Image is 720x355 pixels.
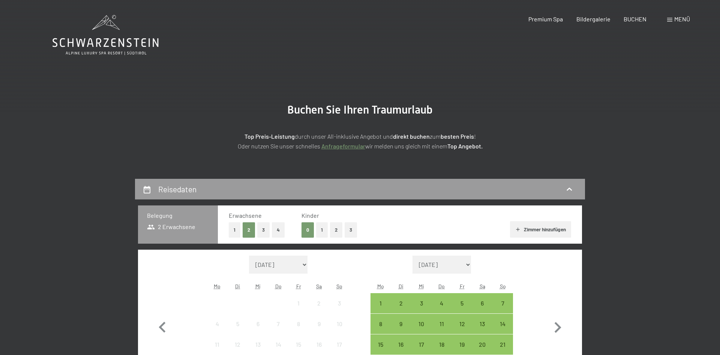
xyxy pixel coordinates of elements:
div: Wed Sep 03 2025 [411,293,431,313]
div: Fri Aug 01 2025 [288,293,309,313]
abbr: Samstag [316,283,322,289]
div: Fri Sep 12 2025 [452,314,472,334]
div: 9 [310,321,328,340]
div: 8 [289,321,308,340]
div: Anreise möglich [472,314,492,334]
div: Anreise nicht möglich [309,314,329,334]
div: Sun Aug 10 2025 [329,314,349,334]
div: Anreise möglich [391,314,411,334]
strong: besten Preis [441,133,474,140]
div: 5 [453,300,471,319]
div: 11 [432,321,451,340]
div: 13 [473,321,492,340]
h2: Reisedaten [158,184,196,194]
div: Thu Aug 14 2025 [268,334,288,355]
span: Kinder [301,212,319,219]
div: Sun Sep 07 2025 [493,293,513,313]
div: Sun Sep 21 2025 [493,334,513,355]
span: 2 Erwachsene [147,223,195,231]
div: Anreise nicht möglich [248,334,268,355]
div: Anreise nicht möglich [288,293,309,313]
button: 3 [257,222,270,238]
div: 6 [249,321,267,340]
div: 1 [371,300,390,319]
div: Mon Sep 15 2025 [370,334,391,355]
div: Anreise möglich [370,314,391,334]
div: Tue Aug 05 2025 [227,314,247,334]
div: Anreise nicht möglich [329,293,349,313]
button: 1 [229,222,240,238]
div: Thu Sep 04 2025 [432,293,452,313]
div: Mon Aug 11 2025 [207,334,227,355]
div: 7 [493,300,512,319]
abbr: Sonntag [336,283,342,289]
strong: Top Preis-Leistung [244,133,295,140]
div: 4 [432,300,451,319]
div: Thu Sep 11 2025 [432,314,452,334]
div: Anreise möglich [493,334,513,355]
h3: Belegung [147,211,209,220]
div: Anreise möglich [472,334,492,355]
div: Wed Sep 17 2025 [411,334,431,355]
button: 4 [272,222,285,238]
div: Anreise möglich [411,293,431,313]
div: Anreise möglich [411,314,431,334]
div: Wed Aug 06 2025 [248,314,268,334]
abbr: Dienstag [235,283,240,289]
div: Thu Aug 07 2025 [268,314,288,334]
abbr: Dienstag [399,283,403,289]
a: BUCHEN [624,15,646,22]
div: 8 [371,321,390,340]
div: Tue Sep 16 2025 [391,334,411,355]
div: Sat Sep 13 2025 [472,314,492,334]
div: Sun Sep 14 2025 [493,314,513,334]
div: Tue Sep 02 2025 [391,293,411,313]
span: Premium Spa [528,15,563,22]
div: Anreise nicht möglich [268,314,288,334]
div: 1 [289,300,308,319]
div: Wed Sep 10 2025 [411,314,431,334]
div: Sat Aug 16 2025 [309,334,329,355]
div: Anreise möglich [391,334,411,355]
a: Anfrageformular [321,142,365,150]
div: Anreise nicht möglich [309,334,329,355]
div: Anreise nicht möglich [288,334,309,355]
div: Anreise möglich [432,334,452,355]
div: Anreise möglich [370,334,391,355]
div: Anreise möglich [411,334,431,355]
div: Anreise nicht möglich [207,334,227,355]
strong: Top Angebot. [447,142,483,150]
div: Fri Sep 05 2025 [452,293,472,313]
div: 2 [310,300,328,319]
div: 4 [208,321,226,340]
div: 6 [473,300,492,319]
div: 5 [228,321,247,340]
abbr: Freitag [460,283,465,289]
div: Mon Sep 01 2025 [370,293,391,313]
div: Wed Aug 13 2025 [248,334,268,355]
strong: direkt buchen [393,133,430,140]
div: Anreise möglich [370,293,391,313]
abbr: Donnerstag [275,283,282,289]
div: Anreise möglich [452,314,472,334]
button: 2 [330,222,342,238]
p: durch unser All-inklusive Angebot und zum ! Oder nutzen Sie unser schnelles wir melden uns gleich... [172,132,547,151]
div: Sat Sep 06 2025 [472,293,492,313]
div: Anreise möglich [472,293,492,313]
button: 0 [301,222,314,238]
div: 7 [269,321,288,340]
div: 9 [391,321,410,340]
div: Anreise nicht möglich [288,314,309,334]
span: Menü [674,15,690,22]
div: Anreise nicht möglich [248,314,268,334]
div: 12 [453,321,471,340]
div: Anreise nicht möglich [227,314,247,334]
div: 10 [412,321,430,340]
div: Sat Aug 02 2025 [309,293,329,313]
div: 14 [493,321,512,340]
div: Sat Sep 20 2025 [472,334,492,355]
abbr: Samstag [480,283,485,289]
button: 1 [316,222,328,238]
abbr: Mittwoch [255,283,261,289]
